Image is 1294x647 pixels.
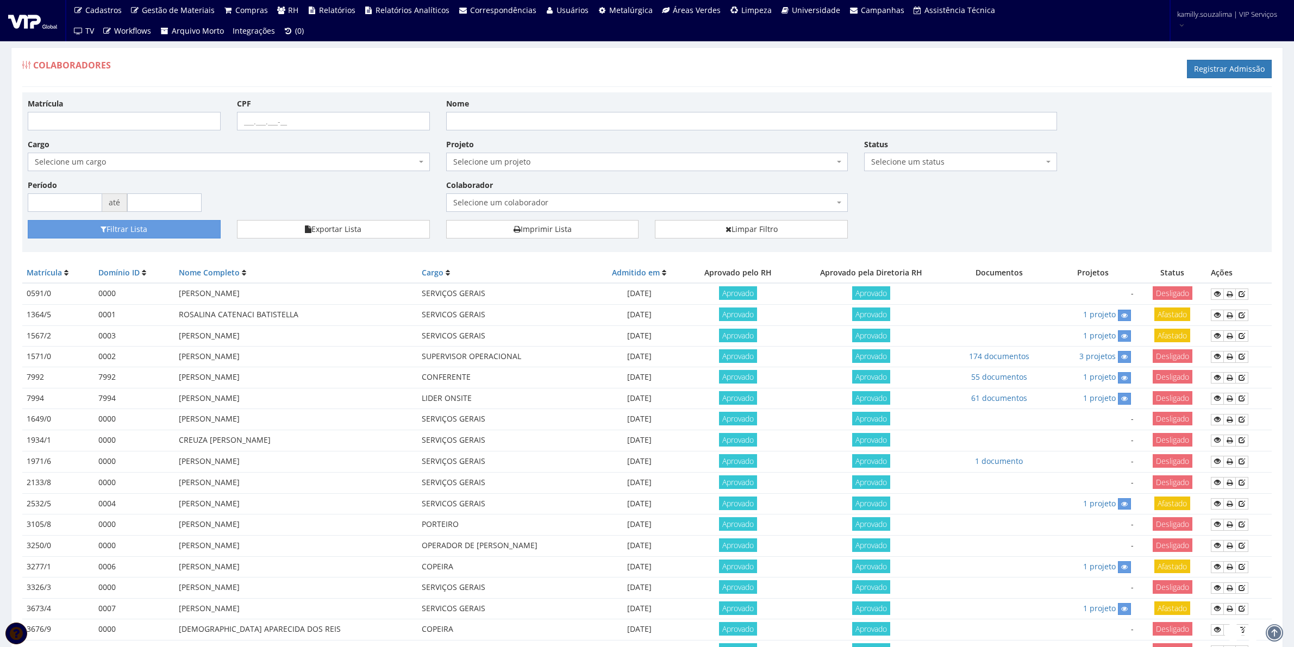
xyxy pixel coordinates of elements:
[719,475,757,489] span: Aprovado
[852,307,890,321] span: Aprovado
[1153,580,1192,594] span: Desligado
[1153,286,1192,300] span: Desligado
[792,5,840,15] span: Universidade
[852,349,890,363] span: Aprovado
[94,283,174,304] td: 0000
[1154,560,1190,573] span: Afastado
[673,5,721,15] span: Áreas Verdes
[174,409,417,430] td: [PERSON_NAME]
[22,472,94,493] td: 2133/8
[1083,330,1116,341] a: 1 projeto
[1048,577,1138,599] td: -
[22,283,94,304] td: 0591/0
[94,514,174,535] td: 0000
[174,430,417,451] td: CREUZA [PERSON_NAME]
[1083,603,1116,613] a: 1 projeto
[719,307,757,321] span: Aprovado
[1177,9,1277,20] span: kamilly.souzalima | VIP Serviços
[1153,433,1192,447] span: Desligado
[174,619,417,640] td: [DEMOGRAPHIC_DATA] APARECIDA DOS REIS
[94,305,174,325] td: 0001
[453,156,835,167] span: Selecione um projeto
[1048,514,1138,535] td: -
[595,556,684,577] td: [DATE]
[174,535,417,556] td: [PERSON_NAME]
[470,5,536,15] span: Correspondências
[975,456,1023,466] a: 1 documento
[852,475,890,489] span: Aprovado
[417,346,595,367] td: SUPERVISOR OPERACIONAL
[719,370,757,384] span: Aprovado
[237,98,251,109] label: CPF
[114,26,151,36] span: Workflows
[595,472,684,493] td: [DATE]
[22,619,94,640] td: 3676/9
[595,493,684,514] td: [DATE]
[85,26,94,36] span: TV
[1048,263,1138,283] th: Projetos
[655,220,848,238] a: Limpar Filtro
[719,349,757,363] span: Aprovado
[22,367,94,388] td: 7992
[174,577,417,599] td: [PERSON_NAME]
[719,497,757,510] span: Aprovado
[174,598,417,619] td: [PERSON_NAME]
[22,493,94,514] td: 2532/5
[1138,263,1207,283] th: Status
[612,267,660,278] a: Admitido em
[446,193,848,212] span: Selecione um colaborador
[1153,475,1192,489] span: Desligado
[1083,561,1116,571] a: 1 projeto
[235,5,268,15] span: Compras
[1048,619,1138,640] td: -
[179,267,240,278] a: Nome Completo
[174,346,417,367] td: [PERSON_NAME]
[94,598,174,619] td: 0007
[719,560,757,573] span: Aprovado
[1083,309,1116,319] a: 1 projeto
[417,556,595,577] td: COPEIRA
[22,325,94,346] td: 1567/2
[102,193,127,212] span: até
[719,601,757,615] span: Aprovado
[852,433,890,447] span: Aprovado
[1153,391,1192,405] span: Desligado
[28,98,63,109] label: Matrícula
[595,514,684,535] td: [DATE]
[174,305,417,325] td: ROSALINA CATENACI BATISTELLA
[376,5,449,15] span: Relatórios Analíticos
[417,535,595,556] td: OPERADOR DE [PERSON_NAME]
[864,139,888,150] label: Status
[719,286,757,300] span: Aprovado
[94,472,174,493] td: 0000
[22,451,94,472] td: 1971/6
[595,577,684,599] td: [DATE]
[719,580,757,594] span: Aprovado
[852,560,890,573] span: Aprovado
[595,409,684,430] td: [DATE]
[741,5,772,15] span: Limpeza
[22,598,94,619] td: 3673/4
[1154,497,1190,510] span: Afastado
[69,21,98,41] a: TV
[94,430,174,451] td: 0000
[22,556,94,577] td: 3277/1
[174,472,417,493] td: [PERSON_NAME]
[1153,349,1192,363] span: Desligado
[1153,370,1192,384] span: Desligado
[174,325,417,346] td: [PERSON_NAME]
[792,263,950,283] th: Aprovado pela Diretoria RH
[595,619,684,640] td: [DATE]
[33,59,111,71] span: Colaboradores
[174,556,417,577] td: [PERSON_NAME]
[28,153,430,171] span: Selecione um cargo
[719,454,757,468] span: Aprovado
[595,367,684,388] td: [DATE]
[295,26,304,36] span: (0)
[98,267,140,278] a: Domínio ID
[852,538,890,552] span: Aprovado
[719,412,757,425] span: Aprovado
[417,305,595,325] td: SERVICOS GERAIS
[852,517,890,531] span: Aprovado
[233,26,275,36] span: Integrações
